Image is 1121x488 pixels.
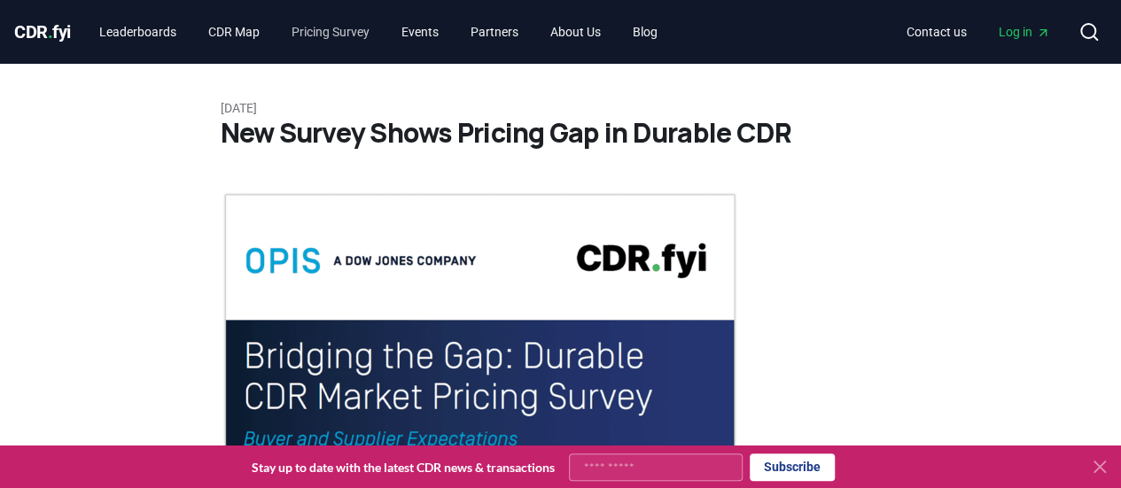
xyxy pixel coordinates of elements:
span: . [48,21,53,43]
a: Blog [619,16,672,48]
a: CDR Map [194,16,274,48]
nav: Main [85,16,672,48]
span: Log in [999,23,1050,41]
a: Log in [985,16,1064,48]
a: Partners [456,16,533,48]
a: Leaderboards [85,16,191,48]
h1: New Survey Shows Pricing Gap in Durable CDR [221,117,901,149]
a: About Us [536,16,615,48]
nav: Main [892,16,1064,48]
a: CDR.fyi [14,19,71,44]
p: [DATE] [221,99,901,117]
a: Pricing Survey [277,16,384,48]
a: Events [387,16,453,48]
a: Contact us [892,16,981,48]
span: CDR fyi [14,21,71,43]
